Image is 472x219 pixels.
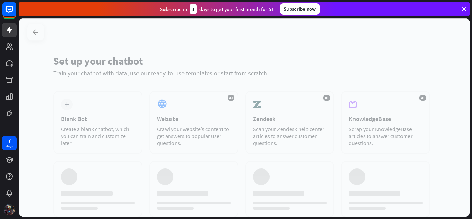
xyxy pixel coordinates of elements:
[160,4,274,14] div: Subscribe in days to get your first month for $1
[280,3,320,15] div: Subscribe now
[2,136,17,150] a: 7 days
[190,4,197,14] div: 3
[6,144,13,149] div: days
[8,138,11,144] div: 7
